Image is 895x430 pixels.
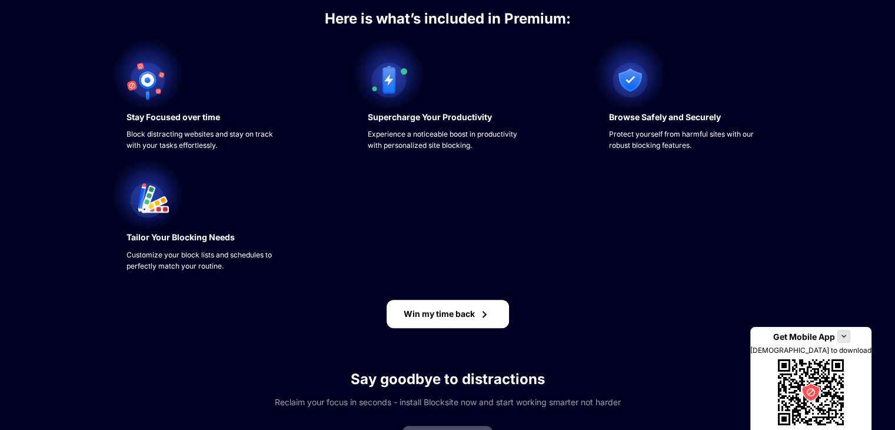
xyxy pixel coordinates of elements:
img: FlyWheel_qr_code.svg [773,355,849,430]
div: [DEMOGRAPHIC_DATA] to download [750,346,871,355]
div: Browse Safely and Securely [609,111,721,124]
div: Get Mobile App [773,332,835,342]
img: chevron-down-black.svg [839,332,849,341]
div: Experience a noticeable boost in productivity with personalized site blocking. [368,128,528,151]
div: Reclaim your focus in seconds - install Blocksite now and start working smarter not harder [275,397,621,407]
img: chevron-right-black-insights.svg [477,307,491,321]
div: Stay Focused over time [127,111,220,124]
img: supercharge.svg [368,59,410,101]
div: Block distracting websites and stay on track with your tasks effortlessly. [127,128,287,151]
img: tailor.svg [127,179,169,221]
div: Say goodbye to distractions [351,371,545,388]
div: Protect yourself from harmful sites with our robust blocking features. [609,128,769,151]
img: no-disctractions.svg [127,59,169,101]
div: Supercharge Your Productivity [368,111,492,124]
img: browse-safely.svg [609,59,651,101]
div: Tailor Your Blocking Needs [127,231,235,244]
div: Customize your block lists and schedules to perfectly match your routine. [127,249,287,272]
div: Here is what’s included in Premium: [325,9,571,28]
div: Win my time back [404,309,475,319]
